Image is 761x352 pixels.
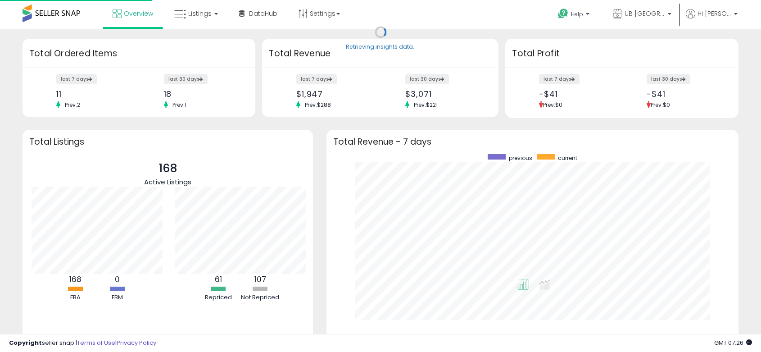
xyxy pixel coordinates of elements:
b: 0 [115,274,120,285]
p: 168 [144,160,191,177]
span: Overview [124,9,153,18]
span: Prev: $0 [651,101,670,109]
span: previous [509,154,532,162]
i: Get Help [557,8,569,19]
label: last 30 days [405,74,449,84]
div: FBA [55,293,95,302]
b: 61 [215,274,222,285]
div: $3,071 [405,89,483,99]
label: last 7 days [296,74,337,84]
span: Listings [188,9,212,18]
div: 11 [56,89,132,99]
div: seller snap | | [9,339,156,347]
label: last 7 days [539,74,580,84]
a: Terms of Use [77,338,115,347]
div: -$41 [539,89,615,99]
div: Retrieving insights data.. [346,43,416,51]
span: Prev: $0 [543,101,562,109]
h3: Total Revenue - 7 days [333,138,732,145]
label: last 7 days [56,74,97,84]
a: Help [551,1,598,29]
span: Prev: 2 [60,101,85,109]
div: 18 [164,89,240,99]
b: 168 [69,274,82,285]
div: -$41 [647,89,723,99]
span: Active Listings [144,177,191,187]
div: Repriced [198,293,239,302]
h3: Total Revenue [269,47,492,60]
span: Prev: 1 [168,101,191,109]
span: DataHub [249,9,277,18]
span: 2025-09-16 07:26 GMT [714,338,752,347]
a: Hi [PERSON_NAME] [686,9,738,29]
label: last 30 days [164,74,208,84]
span: Prev: $288 [300,101,335,109]
strong: Copyright [9,338,42,347]
div: Not Repriced [240,293,281,302]
span: Help [571,10,583,18]
h3: Total Listings [29,138,306,145]
span: current [558,154,577,162]
h3: Total Profit [512,47,731,60]
div: $1,947 [296,89,374,99]
span: Prev: $221 [409,101,442,109]
b: 107 [254,274,266,285]
div: FBM [97,293,137,302]
label: last 30 days [647,74,690,84]
span: UB [GEOGRAPHIC_DATA] [625,9,665,18]
span: Hi [PERSON_NAME] [698,9,731,18]
a: Privacy Policy [117,338,156,347]
h3: Total Ordered Items [29,47,249,60]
